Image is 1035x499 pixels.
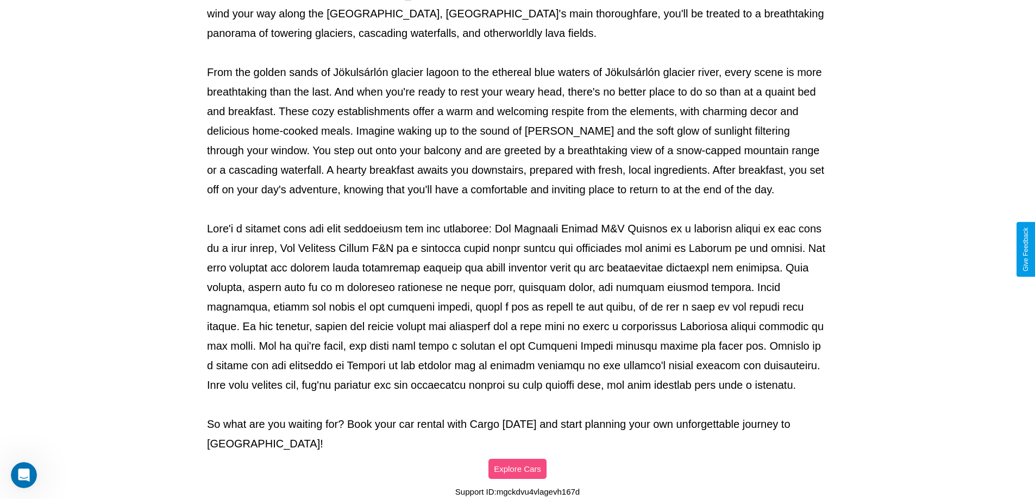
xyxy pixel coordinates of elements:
[488,459,547,479] button: Explore Cars
[11,462,37,488] iframe: Intercom live chat
[1022,228,1030,271] div: Give Feedback
[455,484,580,499] p: Support ID: mgckdvu4vlagevh167d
